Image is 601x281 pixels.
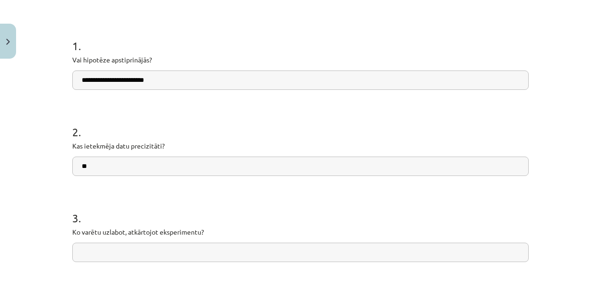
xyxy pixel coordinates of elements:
[72,109,529,138] h1: 2 .
[72,141,529,151] p: Kas ietekmēja datu precizitāti?
[72,227,529,237] p: Ko varētu uzlabot, atkārtojot eksperimentu?
[6,39,10,45] img: icon-close-lesson-0947bae3869378f0d4975bcd49f059093ad1ed9edebbc8119c70593378902aed.svg
[72,195,529,224] h1: 3 .
[72,23,529,52] h1: 1 .
[72,55,529,65] p: Vai hipotēze apstiprinājās?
